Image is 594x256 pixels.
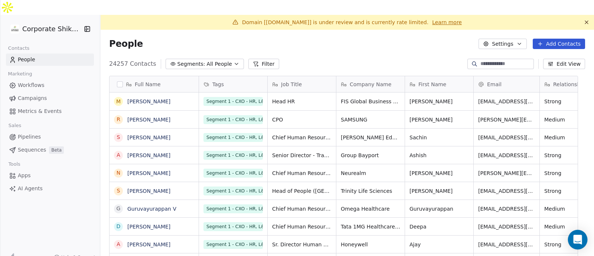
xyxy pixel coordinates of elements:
[9,23,79,35] button: Corporate Shiksha
[272,134,332,141] span: Chief Human Resources Officer
[281,81,302,88] span: Job Title
[272,169,332,177] span: Chief Human Resources Officer
[405,76,473,92] div: First Name
[127,224,170,230] a: [PERSON_NAME]
[268,76,336,92] div: Job Title
[127,98,170,104] a: [PERSON_NAME]
[409,169,469,177] span: [PERSON_NAME]
[203,222,263,231] span: Segment 1 - CXO - HR, L&D, TA (Strong and Medium)
[203,151,263,160] span: Segment 1 - CXO - HR, L&D, TA (Strong and Medium)
[341,169,400,177] span: Neurealm
[127,188,170,194] a: [PERSON_NAME]
[18,81,45,89] span: Workflows
[409,134,469,141] span: Sachin
[336,76,405,92] div: Company Name
[341,205,400,213] span: Omega Healthcare
[409,241,469,248] span: Ajay
[474,76,539,92] div: Email
[18,107,62,115] span: Metrics & Events
[272,152,332,159] span: Senior Director - Transformation
[478,241,535,248] span: [EMAIL_ADDRESS][PERSON_NAME][DOMAIN_NAME]
[117,240,120,248] div: A
[478,98,535,105] span: [EMAIL_ADDRESS][DOMAIN_NAME]
[543,59,585,69] button: Edit View
[409,98,469,105] span: [PERSON_NAME]
[341,116,400,123] span: SAMSUNG
[248,59,279,69] button: Filter
[6,105,94,117] a: Metrics & Events
[117,169,120,177] div: N
[203,169,263,178] span: Segment 1 - CXO - HR, L&D, TA (Strong and Medium)
[18,94,47,102] span: Campaigns
[5,43,33,54] span: Contacts
[127,242,170,247] a: [PERSON_NAME]
[117,151,120,159] div: A
[409,187,469,195] span: [PERSON_NAME]
[272,187,332,195] span: Head of People ([GEOGRAPHIC_DATA])
[272,223,332,230] span: Chief Human Resources Officer
[6,92,94,104] a: Campaigns
[18,185,43,192] span: AI Agents
[432,19,462,26] a: Learn more
[341,152,400,159] span: Group Bayport
[117,205,121,213] div: G
[18,146,46,154] span: Sequences
[203,97,263,106] span: Segment 1 - CXO - HR, L&D, TA (Strong and Medium)
[409,205,469,213] span: Guruvayurappan
[5,120,25,131] span: Sales
[479,39,526,49] button: Settings
[127,170,170,176] a: [PERSON_NAME]
[18,56,35,64] span: People
[6,131,94,143] a: Pipelines
[341,223,400,230] span: Tata 1MG Healthcare Solutions Private Limited
[341,134,400,141] span: [PERSON_NAME] Educational Services Private Limited
[478,187,535,195] span: [EMAIL_ADDRESS][DOMAIN_NAME]
[341,98,400,105] span: FIS Global Business Solutions India Pvt Ltd
[127,152,170,158] a: [PERSON_NAME]
[478,223,535,230] span: [EMAIL_ADDRESS][PERSON_NAME][DOMAIN_NAME]
[272,241,332,248] span: Sr. Director Human Resource
[177,60,205,68] span: Segments:
[478,169,535,177] span: [PERSON_NAME][EMAIL_ADDRESS][PERSON_NAME][DOMAIN_NAME]
[199,76,267,92] div: Tags
[127,117,170,123] a: [PERSON_NAME]
[18,133,41,141] span: Pipelines
[5,159,23,170] span: Tools
[135,81,161,88] span: Full Name
[6,182,94,195] a: AI Agents
[409,152,469,159] span: Ashish
[487,81,502,88] span: Email
[203,133,263,142] span: Segment 1 - CXO - HR, L&D, TA (Strong and Medium)
[350,81,391,88] span: Company Name
[341,241,400,248] span: Honeywell
[409,116,469,123] span: [PERSON_NAME]
[341,187,400,195] span: Trinity Life Sciences
[203,187,263,195] span: Segment 1 - CXO - HR, L&D, TA (Strong and Medium)
[212,81,224,88] span: Tags
[478,152,535,159] span: [EMAIL_ADDRESS][DOMAIN_NAME]
[6,169,94,182] a: Apps
[5,68,35,80] span: Marketing
[6,54,94,66] a: People
[6,144,94,156] a: SequencesBeta
[22,24,82,34] span: Corporate Shiksha
[10,25,19,33] img: CorporateShiksha.png
[203,240,263,249] span: Segment 1 - CXO - HR, L&D, TA (Strong and Medium)
[207,60,232,68] span: All People
[478,116,535,123] span: [PERSON_NAME][EMAIL_ADDRESS][DOMAIN_NAME]
[117,133,120,141] div: S
[127,206,176,212] a: Guruvayurappan V
[6,79,94,91] a: Workflows
[272,205,332,213] span: Chief Human Resources Officer
[18,172,31,179] span: Apps
[409,223,469,230] span: Deepa
[272,116,332,123] span: CPO
[203,204,263,213] span: Segment 1 - CXO - HR, L&D, TA (Strong and Medium)
[203,115,263,124] span: Segment 1 - CXO - HR, L&D, TA (Strong and Medium)
[478,205,535,213] span: [EMAIL_ADDRESS][DOMAIN_NAME]
[49,146,64,154] span: Beta
[478,134,535,141] span: [EMAIL_ADDRESS][DOMAIN_NAME]
[109,59,156,68] span: 24257 Contacts
[127,135,170,140] a: [PERSON_NAME]
[418,81,446,88] span: First Name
